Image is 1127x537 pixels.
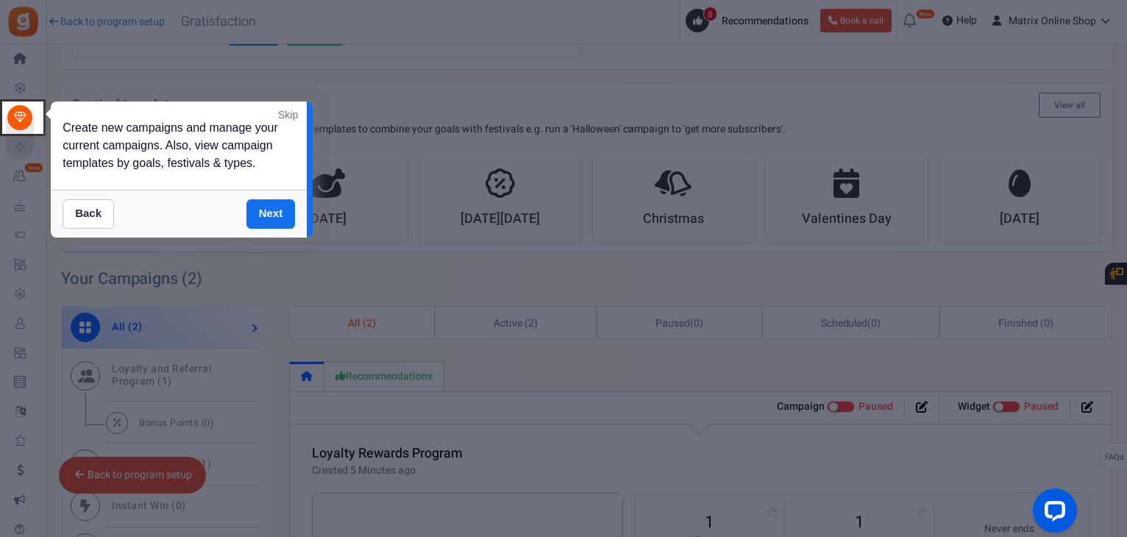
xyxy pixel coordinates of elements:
a: Back [63,199,114,229]
div: Create new campaigns and manage your current campaigns. Also, view campaign templates by goals, f... [51,102,307,190]
a: Next [246,199,296,229]
a: Skip [278,107,298,122]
